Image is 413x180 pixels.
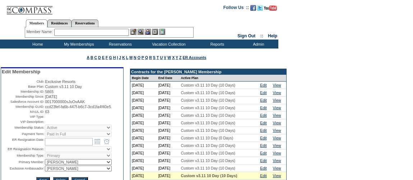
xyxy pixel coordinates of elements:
a: I [117,55,118,60]
td: [DATE] [157,142,180,149]
a: Y [176,55,178,60]
a: K [122,55,125,60]
a: Edit [260,128,266,133]
td: [DATE] [130,119,157,127]
span: 0017000000sJuOvAAK [45,100,85,104]
td: ER Resignation Date: [2,138,44,146]
a: Follow us on Twitter [257,7,263,11]
a: Edit [260,151,266,155]
a: F [106,55,108,60]
a: Edit [260,136,266,140]
a: View [273,158,281,163]
a: H [113,55,116,60]
td: Membership GUID: [2,105,44,109]
td: MAUL ID: [2,110,44,114]
td: Contracts for the [PERSON_NAME] Membership [130,69,286,75]
td: [DATE] [157,149,180,157]
span: Edit Membership [2,69,40,74]
td: [DATE] [130,104,157,112]
a: A [87,55,89,60]
span: Custom v3.11 10 Day (10 Days) [181,166,236,170]
a: Z [179,55,182,60]
td: Base Plan: [2,84,44,89]
span: Custom v3.11 10 Day (10 Days) [181,106,236,110]
a: S [153,55,156,60]
a: View [273,113,281,117]
a: M [129,55,133,60]
a: Help [268,33,277,38]
span: :: [260,33,263,38]
a: G [109,55,112,60]
a: ER Accounts [182,55,206,60]
td: Begin Date [130,75,157,82]
td: [DATE] [157,172,180,180]
a: Subscribe to our YouTube Channel [264,7,277,11]
img: b_calculator.gif [159,29,165,35]
span: Custom v3.11 10 Day (10 Days) [181,174,237,178]
a: Edit [260,91,266,95]
a: E [102,55,105,60]
a: B [91,55,93,60]
a: W [167,55,171,60]
a: Edit [260,166,266,170]
a: View [273,166,281,170]
a: View [273,91,281,95]
td: [DATE] [130,157,157,165]
span: Custom v3.11 10 Day (10 Days) [181,143,236,148]
td: Active Plan [180,75,259,82]
td: [DATE] [130,82,157,89]
span: Custom v3.11 10 Day (10 Days) [181,113,236,117]
td: [DATE] [157,89,180,97]
span: Custom v3.11 10 Day (10 Days) [181,98,236,102]
a: P [141,55,144,60]
td: Membership Since: [2,94,44,99]
td: [DATE] [130,112,157,119]
a: Reservations [71,19,98,27]
a: L [126,55,128,60]
a: Become our fan on Facebook [250,7,256,11]
td: Exclusive Ambassador: [2,166,44,171]
td: [DATE] [130,134,157,142]
a: Members [26,19,48,27]
td: Membership Type: [2,153,44,158]
a: V [164,55,166,60]
td: VIP Type: [2,115,44,119]
span: Custom v3.11 10 Day (10 Days) [181,83,236,87]
td: Home [16,40,57,49]
span: Custom v3.11 10 Day (10 Days) [181,158,236,163]
a: View [273,83,281,87]
a: View [273,98,281,102]
a: View [273,136,281,140]
div: Member Name: [27,29,54,35]
td: Vacation Collection [140,40,196,49]
span: 5865 [45,89,54,94]
a: Edit [260,98,266,102]
td: [DATE] [130,97,157,104]
span: Custom v3.11 10 Day (10 Days) [181,121,236,125]
a: Edit [260,158,266,163]
td: Reports [196,40,237,49]
td: [DATE] [157,134,180,142]
a: Open the calendar popup. [93,138,101,146]
span: 63 [45,110,49,114]
a: Open the time view popup. [103,138,111,146]
a: J [119,55,121,60]
td: Membership Status: [2,125,44,130]
td: Admin [237,40,278,49]
a: View [273,128,281,133]
td: [DATE] [157,97,180,104]
td: Reservations [99,40,140,49]
td: Club: [2,79,44,84]
a: Edit [260,113,266,117]
img: Reservations [152,29,158,35]
td: [DATE] [157,165,180,172]
td: [DATE] [157,104,180,112]
a: Edit [260,83,266,87]
span: Custom v3.11 10 Day (10 Days) [181,151,236,155]
a: Edit [260,143,266,148]
span: Custom v3.11 10 Day [45,84,82,89]
a: T [157,55,159,60]
span: ccd23fef-fa6b-447f-b6c7-3cd1fa4f40e5 [45,105,111,109]
a: O [138,55,140,60]
a: View [273,121,281,125]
